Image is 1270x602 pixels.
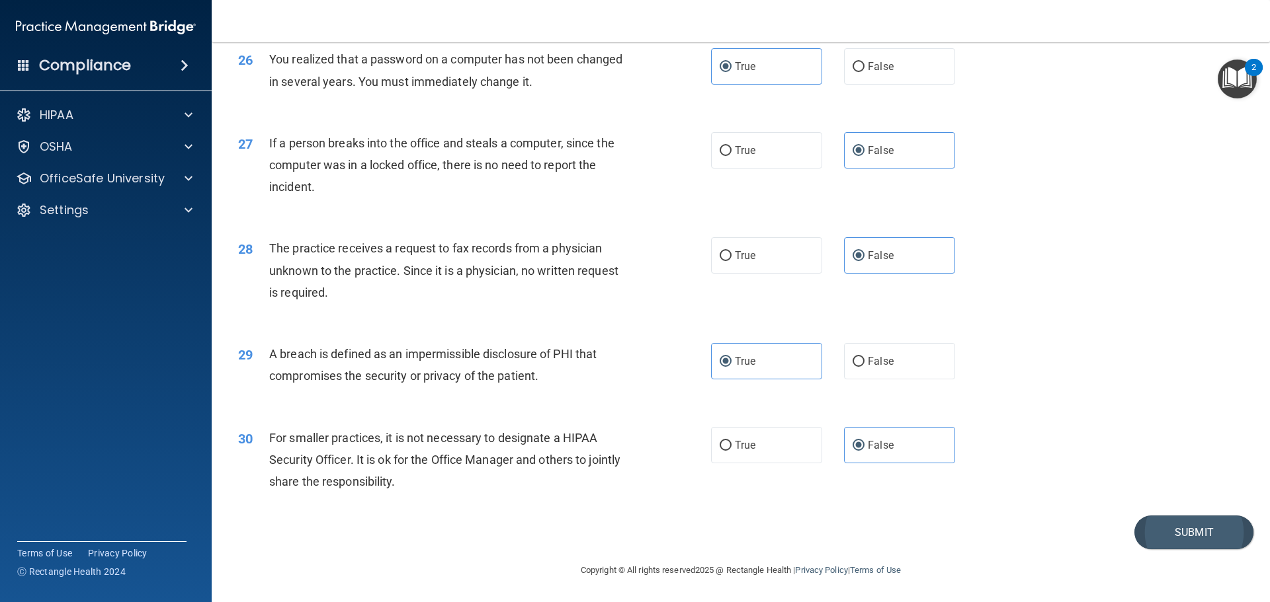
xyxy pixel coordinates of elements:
[16,170,192,186] a: OfficeSafe University
[40,202,89,218] p: Settings
[853,146,865,156] input: False
[88,546,148,560] a: Privacy Policy
[720,357,732,367] input: True
[16,202,192,218] a: Settings
[735,439,755,451] span: True
[868,439,894,451] span: False
[499,549,982,591] div: Copyright © All rights reserved 2025 @ Rectangle Health | |
[17,565,126,578] span: Ⓒ Rectangle Health 2024
[40,139,73,155] p: OSHA
[16,107,192,123] a: HIPAA
[853,357,865,367] input: False
[40,107,73,123] p: HIPAA
[40,170,165,186] p: OfficeSafe University
[735,60,755,73] span: True
[1218,59,1257,98] button: Open Resource Center, 2 new notifications
[16,139,192,155] a: OSHA
[39,56,131,75] h4: Compliance
[735,144,755,157] span: True
[720,251,732,261] input: True
[16,14,196,40] img: PMB logo
[853,62,865,72] input: False
[238,241,253,257] span: 28
[269,136,614,194] span: If a person breaks into the office and steals a computer, since the computer was in a locked offi...
[720,146,732,156] input: True
[269,52,622,88] span: You realized that a password on a computer has not been changed in several years. You must immedi...
[735,249,755,262] span: True
[720,62,732,72] input: True
[238,347,253,363] span: 29
[853,251,865,261] input: False
[735,355,755,367] span: True
[238,52,253,68] span: 26
[269,241,618,299] span: The practice receives a request to fax records from a physician unknown to the practice. Since it...
[868,355,894,367] span: False
[1134,515,1253,549] button: Submit
[17,546,72,560] a: Terms of Use
[269,431,620,488] span: For smaller practices, it is not necessary to designate a HIPAA Security Officer. It is ok for th...
[720,441,732,451] input: True
[269,347,597,383] span: A breach is defined as an impermissible disclosure of PHI that compromises the security or privac...
[853,441,865,451] input: False
[868,60,894,73] span: False
[850,565,901,575] a: Terms of Use
[868,249,894,262] span: False
[1251,67,1256,85] div: 2
[868,144,894,157] span: False
[795,565,847,575] a: Privacy Policy
[238,431,253,447] span: 30
[238,136,253,152] span: 27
